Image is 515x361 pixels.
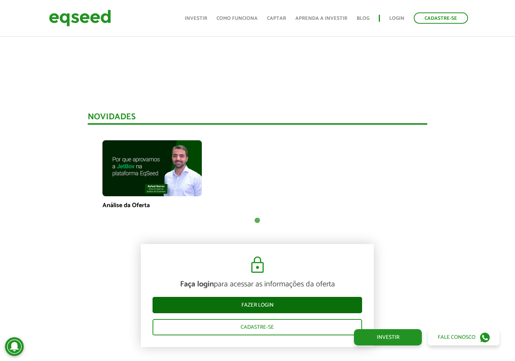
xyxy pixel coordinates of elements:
a: Cadastre-se [153,319,362,335]
a: Investir [185,16,207,21]
a: Investir [354,329,422,345]
a: Blog [357,16,369,21]
a: Fazer login [153,297,362,313]
p: para acessar as informações da oferta [153,280,362,289]
a: Cadastre-se [414,12,468,24]
img: EqSeed [49,8,111,28]
a: Aprenda a investir [295,16,347,21]
img: cadeado.svg [248,256,267,274]
p: Análise da Oferta [102,202,202,209]
div: Novidades [88,113,427,125]
button: 1 of 1 [253,217,261,225]
a: Fale conosco [428,329,499,345]
a: Como funciona [217,16,258,21]
a: Login [389,16,404,21]
a: Captar [267,16,286,21]
img: maxresdefault.jpg [102,140,202,196]
strong: Faça login [180,278,214,291]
